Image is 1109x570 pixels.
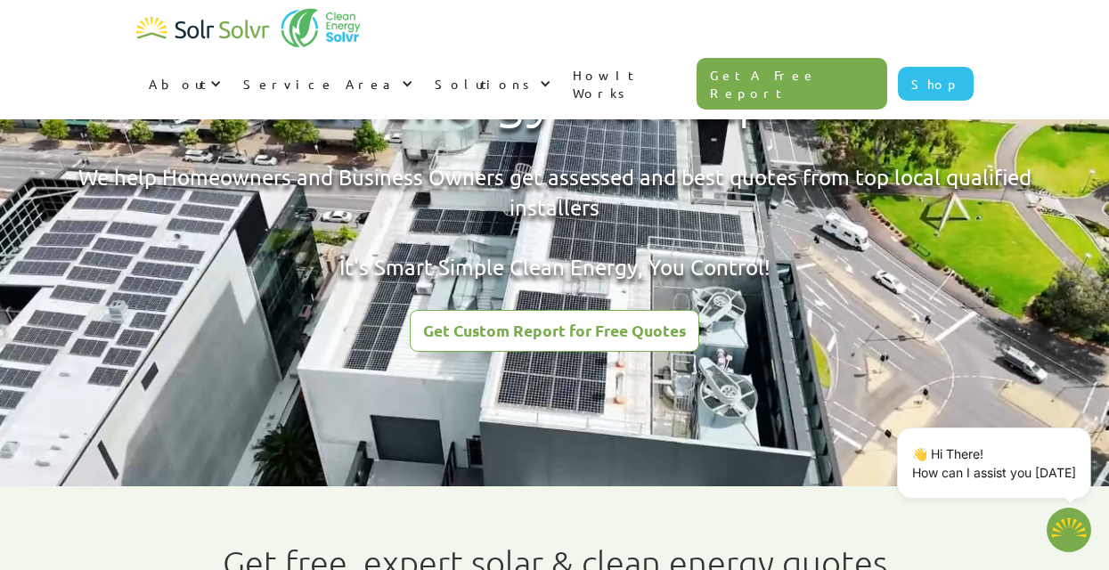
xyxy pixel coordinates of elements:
[31,162,1078,281] div: We help Homeowners and Business Owners get assessed and best quotes from top local qualified inst...
[422,57,560,110] div: Solutions
[231,57,422,110] div: Service Area
[149,75,206,93] div: About
[435,75,535,93] div: Solutions
[243,75,397,93] div: Service Area
[560,48,697,119] a: How It Works
[410,310,699,352] a: Get Custom Report for Free Quotes
[898,67,974,101] a: Shop
[912,444,1076,482] p: 👋 Hi There! How can I assist you [DATE]
[1047,508,1091,552] button: Open chatbot widget
[697,58,887,110] a: Get A Free Report
[1047,508,1091,552] img: 1702586718.png
[423,322,686,338] div: Get Custom Report for Free Quotes
[136,57,231,110] div: About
